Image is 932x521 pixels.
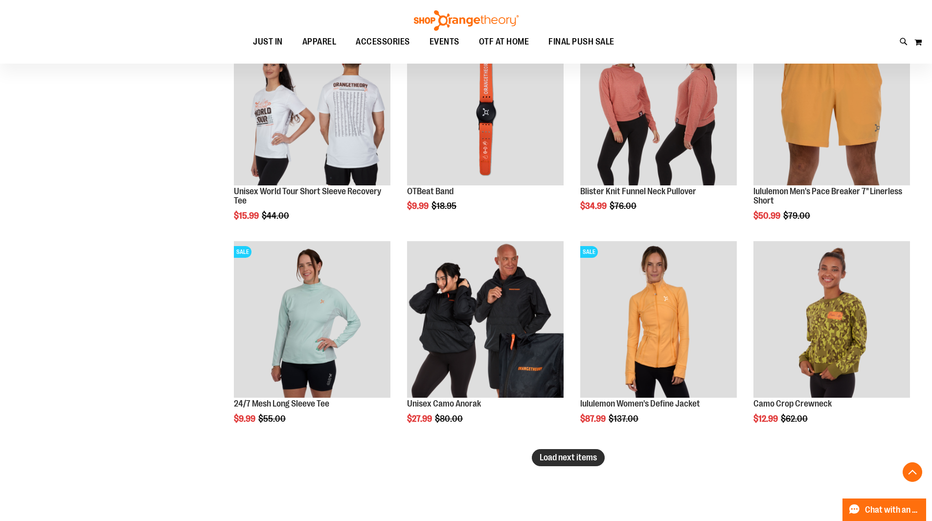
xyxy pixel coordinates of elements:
span: $15.99 [234,211,260,221]
span: SALE [580,246,598,258]
div: product [749,236,915,449]
span: OTF AT HOME [479,31,529,53]
a: Unisex Camo Anorak [407,399,481,408]
a: Product image for Camo Crop Crewneck [753,241,910,399]
a: Product image for Blister Knit Funnelneck PulloverSALE [580,29,737,187]
span: $80.00 [435,414,464,424]
div: product [402,24,568,236]
div: product [402,236,568,449]
img: Product image for Blister Knit Funnelneck Pullover [580,29,737,185]
span: EVENTS [430,31,459,53]
a: Camo Crop Crewneck [753,399,832,408]
img: Product image for Camo Crop Crewneck [753,241,910,398]
span: $9.99 [407,201,430,211]
span: $34.99 [580,201,608,211]
span: $44.00 [262,211,291,221]
img: Product image for Unisex Camo Anorak [407,241,564,398]
a: Product image for Unisex World Tour Short Sleeve Recovery TeeSALE [234,29,390,187]
div: product [575,24,742,236]
span: APPAREL [302,31,337,53]
span: $55.00 [258,414,287,424]
span: $27.99 [407,414,433,424]
span: $18.95 [432,201,458,211]
button: Load next items [532,449,605,466]
a: 24/7 Mesh Long Sleeve Tee [234,399,329,408]
img: Product image for lululemon Define Jacket [580,241,737,398]
img: OTBeat Band [407,29,564,185]
span: $9.99 [234,414,257,424]
button: Chat with an Expert [842,498,927,521]
img: 24/7 Mesh Long Sleeve Tee [234,241,390,398]
a: FINAL PUSH SALE [539,31,624,53]
div: product [229,236,395,449]
a: OTBeat Band [407,186,454,196]
a: Product image for Unisex Camo Anorak [407,241,564,399]
span: $76.00 [610,201,638,211]
img: Product image for lululemon Pace Breaker Short 7in Linerless [753,29,910,185]
a: Unisex World Tour Short Sleeve Recovery Tee [234,186,381,206]
a: JUST IN [243,31,293,53]
img: Product image for Unisex World Tour Short Sleeve Recovery Tee [234,29,390,185]
span: $12.99 [753,414,779,424]
div: product [749,24,915,246]
a: APPAREL [293,31,346,53]
a: OTF AT HOME [469,31,539,53]
a: 24/7 Mesh Long Sleeve TeeSALE [234,241,390,399]
a: lululemon Men's Pace Breaker 7" Linerless Short [753,186,902,206]
a: ACCESSORIES [346,31,420,53]
a: lululemon Women's Define Jacket [580,399,700,408]
span: JUST IN [253,31,283,53]
span: $50.99 [753,211,782,221]
a: Product image for lululemon Pace Breaker Short 7in Linerless [753,29,910,187]
div: product [229,24,395,246]
a: EVENTS [420,31,469,53]
span: SALE [234,246,251,258]
a: Product image for lululemon Define JacketSALE [580,241,737,399]
img: Shop Orangetheory [412,10,520,31]
span: $87.99 [580,414,607,424]
span: $62.00 [781,414,809,424]
span: $79.00 [783,211,812,221]
button: Back To Top [903,462,922,482]
span: Chat with an Expert [865,505,920,515]
div: product [575,236,742,449]
span: FINAL PUSH SALE [548,31,614,53]
span: $137.00 [609,414,640,424]
a: OTBeat BandSALE [407,29,564,187]
span: Load next items [540,453,597,462]
span: ACCESSORIES [356,31,410,53]
a: Blister Knit Funnel Neck Pullover [580,186,696,196]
